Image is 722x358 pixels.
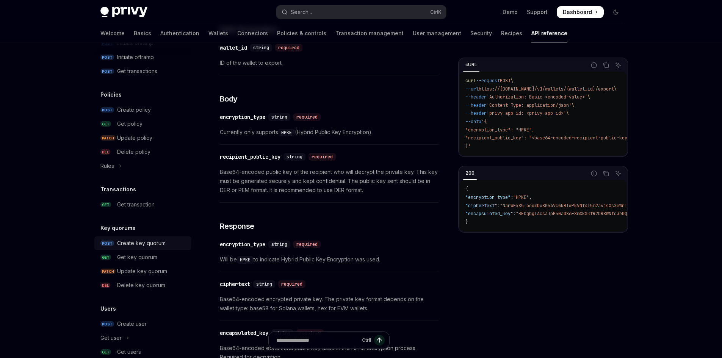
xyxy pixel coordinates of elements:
span: "N3rWFx85foeomDu8054VcwNBIwPkVNt4i5m2av1sXsXeWrIicVGwutFist12MmnI" [500,203,675,209]
a: POSTCreate user [94,317,191,331]
button: Ask AI [613,60,623,70]
a: DELDelete key quorum [94,278,191,292]
span: \ [572,102,574,108]
a: Transaction management [335,24,404,42]
h5: Transactions [100,185,136,194]
span: : [511,194,513,200]
span: { [465,186,468,192]
a: Support [527,8,548,16]
div: encryption_type [220,241,265,248]
div: required [278,280,305,288]
img: dark logo [100,7,147,17]
div: Search... [291,8,312,17]
div: Initiate offramp [117,53,154,62]
span: \ [587,94,590,100]
span: Body [220,94,238,104]
a: GETGet transaction [94,198,191,211]
div: cURL [463,60,479,69]
h5: Policies [100,90,122,99]
button: Toggle dark mode [610,6,622,18]
a: PATCHUpdate key quorum [94,264,191,278]
div: Create key quorum [117,239,166,248]
div: wallet_id [220,44,247,52]
a: Policies & controls [277,24,326,42]
span: POST [100,55,114,60]
span: Base64-encoded public key of the recipient who will decrypt the private key. This key must be gen... [220,167,439,195]
span: --header [465,102,487,108]
h5: Key quorums [100,224,135,233]
button: Toggle Rules section [94,159,191,173]
a: Connectors [237,24,268,42]
span: --header [465,110,487,116]
div: Delete policy [117,147,150,156]
span: Ctrl K [430,9,442,15]
span: ID of the wallet to export. [220,58,439,67]
span: "encapsulated_key" [465,211,513,217]
span: "ciphertext" [465,203,497,209]
a: Security [470,24,492,42]
div: Get transactions [117,67,157,76]
div: Delete key quorum [117,281,165,290]
span: GET [100,349,111,355]
div: Create user [117,319,147,328]
div: Rules [100,161,114,170]
span: DEL [100,149,110,155]
button: Send message [374,335,385,345]
code: HPKE [278,129,295,136]
button: Open search [276,5,446,19]
div: Create policy [117,105,151,114]
span: string [256,281,272,287]
span: POST [500,78,511,84]
span: } [465,219,468,225]
div: Get user [100,333,122,342]
a: Dashboard [557,6,604,18]
span: : [513,211,516,217]
span: 'Content-Type: application/json' [487,102,572,108]
span: POST [100,107,114,113]
span: POST [100,69,114,74]
span: "HPKE" [513,194,529,200]
span: --request [476,78,500,84]
div: Get users [117,347,141,356]
span: PATCH [100,269,116,274]
a: Wallets [208,24,228,42]
a: POSTCreate policy [94,103,191,117]
span: }' [465,143,471,149]
h5: Users [100,304,116,313]
div: required [275,44,302,52]
div: Get policy [117,119,143,128]
span: --header [465,94,487,100]
a: Authentication [160,24,199,42]
button: Ask AI [613,169,623,178]
span: string [287,154,302,160]
span: Currently only supports (Hybrid Public Key Encryption). [220,128,439,137]
span: 'Authorization: Basic <encoded-value>' [487,94,587,100]
span: \ [614,86,617,92]
button: Copy the contents from the code block [601,169,611,178]
span: \ [511,78,513,84]
div: Update policy [117,133,152,142]
a: POSTCreate key quorum [94,236,191,250]
span: PATCH [100,135,116,141]
span: POST [100,321,114,327]
span: string [271,114,287,120]
a: POSTGet transactions [94,64,191,78]
button: Report incorrect code [589,60,599,70]
span: '{ [481,119,487,125]
span: 'privy-app-id: <privy-app-id>' [487,110,566,116]
div: encryption_type [220,113,265,121]
div: Update key quorum [117,267,167,276]
div: required [296,329,324,337]
input: Ask a question... [276,332,359,349]
a: Basics [134,24,151,42]
span: "recipient_public_key": "<base64-encoded-recipient-public-key>" [465,135,633,141]
span: GET [100,121,111,127]
span: Dashboard [563,8,592,16]
button: Copy the contents from the code block [601,60,611,70]
span: GET [100,255,111,260]
a: GETGet policy [94,117,191,131]
div: Get transaction [117,200,155,209]
button: Toggle Get user section [94,331,191,345]
span: GET [100,202,111,208]
a: Recipes [501,24,522,42]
